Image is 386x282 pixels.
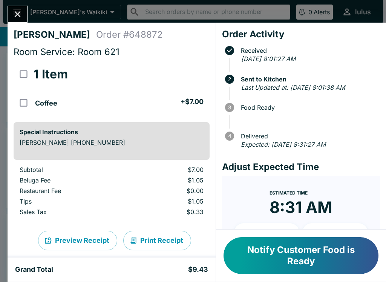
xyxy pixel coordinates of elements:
[302,223,368,242] button: + 20
[8,6,27,22] button: Close
[135,166,204,173] p: $7.00
[135,187,204,195] p: $0.00
[237,76,380,83] span: Sent to Kitchen
[15,265,53,274] h5: Grand Total
[20,176,123,184] p: Beluga Fee
[228,104,231,110] text: 3
[14,166,210,219] table: orders table
[222,29,380,40] h4: Order Activity
[20,208,123,216] p: Sales Tax
[270,198,332,217] time: 8:31 AM
[181,97,204,106] h5: + $7.00
[14,61,210,116] table: orders table
[135,198,204,205] p: $1.05
[188,265,208,274] h5: $9.43
[237,133,380,139] span: Delivered
[241,141,326,148] em: Expected: [DATE] 8:31:27 AM
[228,133,231,139] text: 4
[38,231,117,250] button: Preview Receipt
[135,176,204,184] p: $1.05
[14,29,96,40] h4: [PERSON_NAME]
[270,190,308,196] span: Estimated Time
[237,104,380,111] span: Food Ready
[20,128,204,136] h6: Special Instructions
[228,76,231,82] text: 2
[20,166,123,173] p: Subtotal
[20,139,204,146] p: [PERSON_NAME] [PHONE_NUMBER]
[20,187,123,195] p: Restaurant Fee
[14,46,119,57] span: Room Service: Room 621
[234,223,300,242] button: + 10
[123,231,191,250] button: Print Receipt
[237,47,380,54] span: Received
[34,67,68,82] h3: 1 Item
[224,237,378,274] button: Notify Customer Food is Ready
[135,208,204,216] p: $0.33
[241,84,345,91] em: Last Updated at: [DATE] 8:01:38 AM
[96,29,163,40] h4: Order # 648872
[241,55,296,63] em: [DATE] 8:01:27 AM
[222,161,380,173] h4: Adjust Expected Time
[20,198,123,205] p: Tips
[35,99,57,108] h5: Coffee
